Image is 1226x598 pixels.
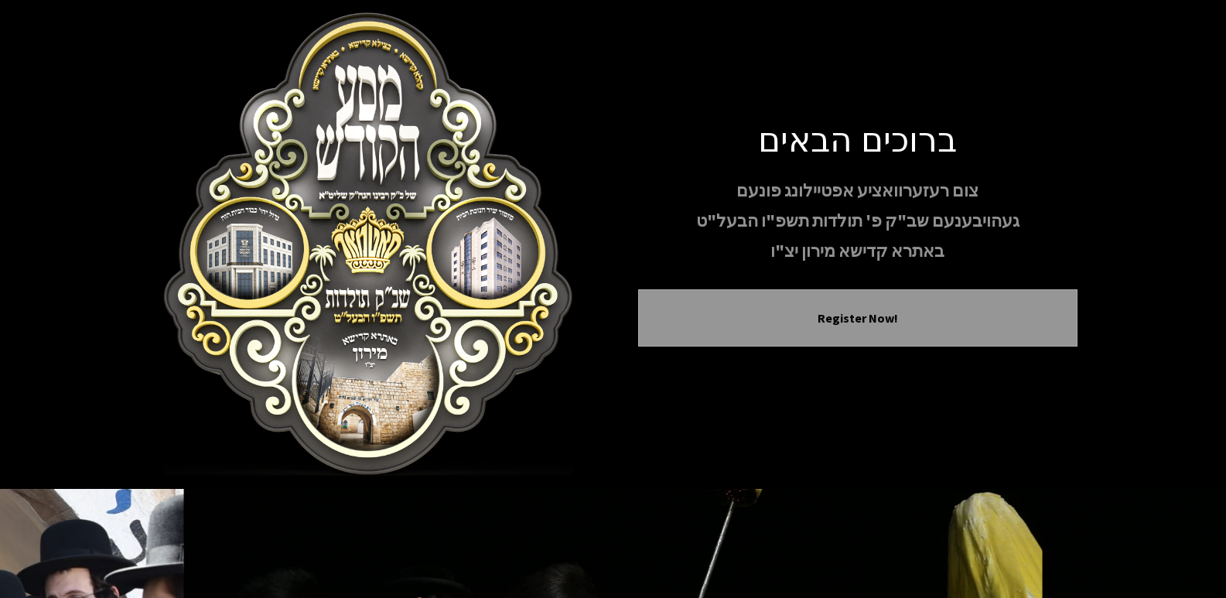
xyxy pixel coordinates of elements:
[149,12,589,477] img: Meron Toldos Logo
[638,237,1077,265] p: באתרא קדישא מירון יצ"ו
[638,207,1077,234] p: געהויבענעם שב"ק פ' תולדות תשפ"ו הבעל"ט
[657,309,1058,327] button: Register Now!
[638,118,1077,159] h1: ברוכים הבאים
[638,177,1077,204] p: צום רעזערוואציע אפטיילונג פונעם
